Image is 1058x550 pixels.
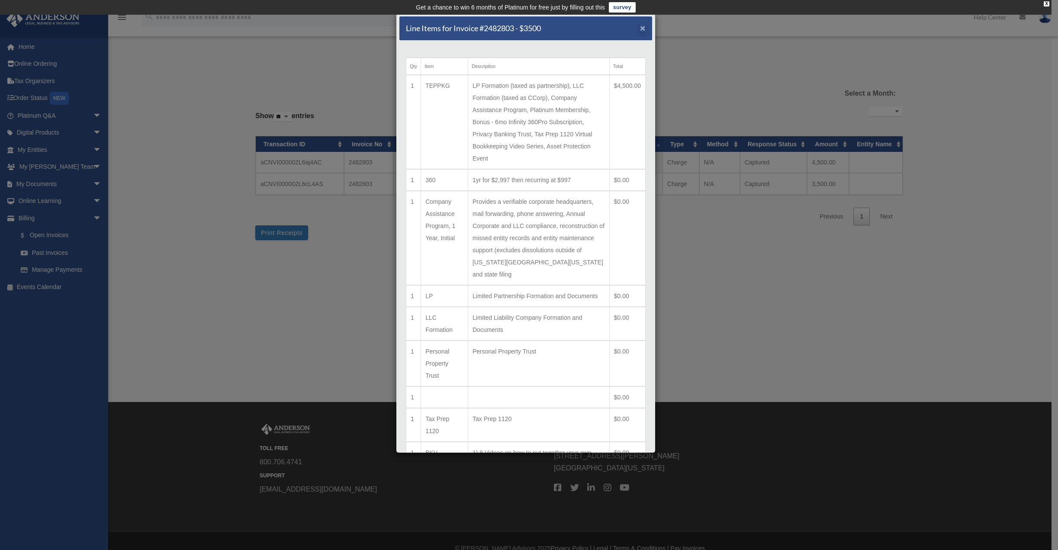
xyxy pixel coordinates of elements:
th: Item [421,58,468,75]
span: × [640,23,646,33]
th: Description [468,58,609,75]
td: Personal Property Trust [468,341,609,386]
td: LP [421,285,468,307]
button: Close [640,23,646,32]
td: $0.00 [609,285,645,307]
td: 1 [406,285,421,307]
td: Tax Prep 1120 [421,408,468,442]
td: $0.00 [609,442,645,524]
td: $0.00 [609,408,645,442]
td: $0.00 [609,191,645,285]
td: 1 [406,386,421,408]
td: 1 [406,191,421,285]
th: Total [609,58,645,75]
td: 1) 8 Videos on how to put together your own bookkeeping and financials using our templates provid... [468,442,609,524]
td: BKV [421,442,468,524]
td: 1 [406,408,421,442]
td: Personal Property Trust [421,341,468,386]
th: Qty [406,58,421,75]
td: Limited Partnership Formation and Documents [468,285,609,307]
td: 360 [421,169,468,191]
td: TEPPKG [421,75,468,169]
td: 1 [406,75,421,169]
td: 1 [406,442,421,524]
td: $0.00 [609,307,645,341]
td: 1yr for $2,997 then recurring at $997 [468,169,609,191]
td: Company Assistance Program, 1 Year, Initial [421,191,468,285]
a: survey [609,2,636,13]
td: LLC Formation [421,307,468,341]
td: 1 [406,169,421,191]
div: Get a chance to win 6 months of Platinum for free just by filling out this [416,2,605,13]
td: Limited Liability Company Formation and Documents [468,307,609,341]
td: $0.00 [609,341,645,386]
td: 1 [406,307,421,341]
td: Provides a verifiable corporate headquarters, mail forwarding, phone answering, Annual Corporate ... [468,191,609,285]
div: close [1044,1,1049,6]
td: $0.00 [609,386,645,408]
td: LP Formation (taxed as partnership), LLC Formation (taxed as CCorp), Company Assistance Program, ... [468,75,609,169]
td: Tax Prep 1120 [468,408,609,442]
td: $0.00 [609,169,645,191]
h5: Line Items for Invoice #2482803 - $3500 [406,23,541,34]
td: $4,500.00 [609,75,645,169]
td: 1 [406,341,421,386]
